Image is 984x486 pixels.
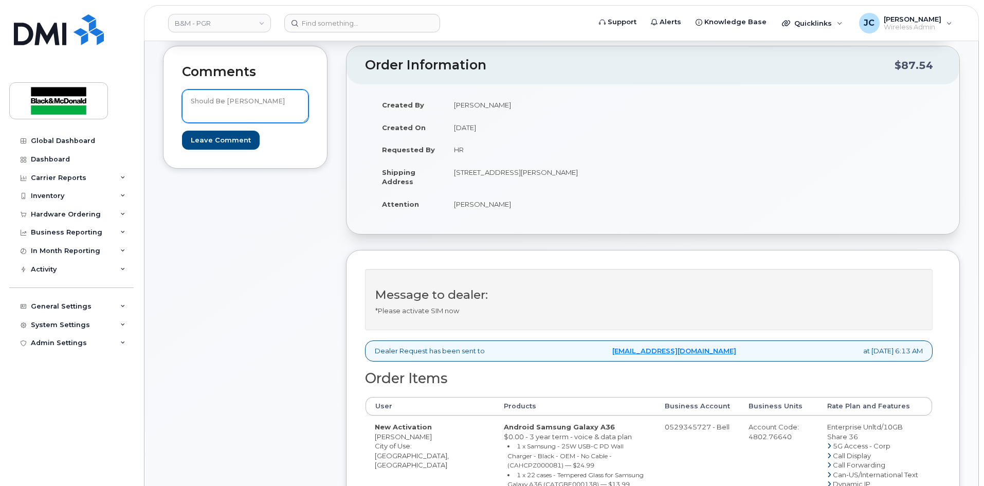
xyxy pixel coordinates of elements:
span: Call Display [833,452,871,460]
a: B&M - PGR [168,14,271,32]
strong: Created On [382,123,426,132]
span: Knowledge Base [704,17,767,27]
span: Can-US/International Text [833,471,918,479]
p: *Please activate SIM now [375,306,922,316]
a: Support [592,12,644,32]
th: Products [495,397,655,416]
span: [PERSON_NAME] [884,15,941,23]
h2: Order Items [365,371,933,386]
input: Find something... [284,14,440,32]
td: [PERSON_NAME] [445,94,645,116]
small: 1 x Samsung - 25W USB-C PD Wall Charger - Black - OEM - No Cable - (CAHCPZ000081) — $24.99 [507,442,624,469]
span: Alerts [660,17,681,27]
strong: New Activation [375,423,432,431]
th: Business Account [655,397,739,416]
div: Jackie Cox [852,13,959,33]
span: Wireless Admin [884,23,941,31]
a: [EMAIL_ADDRESS][DOMAIN_NAME] [612,346,736,356]
div: $87.54 [895,56,933,75]
span: Support [608,17,636,27]
div: Dealer Request has been sent to at [DATE] 6:13 AM [365,340,933,362]
strong: Shipping Address [382,168,415,186]
td: [DATE] [445,116,645,139]
span: Call Forwarding [833,461,885,469]
th: User [366,397,495,416]
th: Business Units [739,397,818,416]
span: Quicklinks [794,19,832,27]
td: [STREET_ADDRESS][PERSON_NAME] [445,161,645,193]
strong: Created By [382,101,424,109]
span: JC [864,17,874,29]
strong: Android Samsung Galaxy A36 [504,423,615,431]
span: 5G Access - Corp [833,442,890,450]
a: Knowledge Base [688,12,774,32]
td: [PERSON_NAME] [445,193,645,215]
h2: Order Information [365,58,895,73]
div: Account Code: 4802.76640 [749,422,809,441]
strong: Attention [382,200,419,208]
a: Alerts [644,12,688,32]
strong: Requested By [382,146,435,154]
h3: Message to dealer: [375,289,922,301]
th: Rate Plan and Features [818,397,932,416]
td: HR [445,138,645,161]
input: Leave Comment [182,131,260,150]
div: Quicklinks [775,13,850,33]
h2: Comments [182,65,308,79]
